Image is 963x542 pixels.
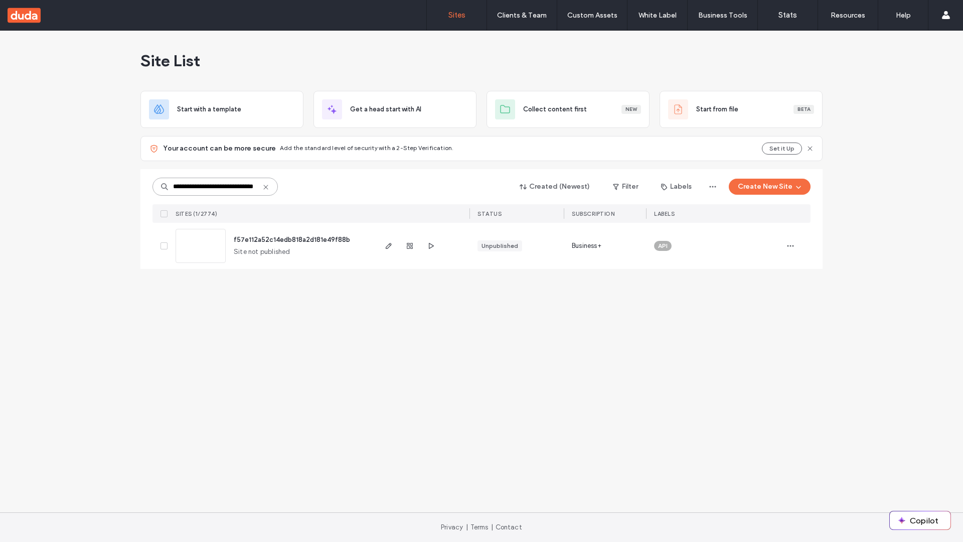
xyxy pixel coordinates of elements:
span: STATUS [477,210,502,217]
span: SUBSCRIPTION [572,210,614,217]
button: Copilot [890,511,950,529]
a: f57e112a52c14edb818a2d181e49f88b [234,236,350,243]
button: Created (Newest) [511,179,599,195]
label: Sites [448,11,465,20]
label: Help [896,11,911,20]
span: | [491,523,493,531]
button: Filter [603,179,648,195]
div: New [621,105,641,114]
span: Get a head start with AI [350,104,421,114]
span: SITES (1/2774) [176,210,217,217]
label: Stats [778,11,797,20]
button: Set it Up [762,143,802,155]
span: Start with a template [177,104,241,114]
label: Custom Assets [567,11,617,20]
button: Create New Site [729,179,811,195]
button: Labels [652,179,701,195]
div: Start with a template [140,91,303,128]
label: Business Tools [698,11,747,20]
a: Terms [470,523,489,531]
span: Site not published [234,247,290,257]
div: Unpublished [481,241,518,250]
span: | [466,523,468,531]
span: Your account can be more secure [163,144,276,154]
span: Business+ [572,241,601,251]
span: Site List [140,51,200,71]
span: Start from file [696,104,738,114]
span: API [658,241,668,250]
div: Start from fileBeta [660,91,823,128]
div: Collect content firstNew [487,91,650,128]
span: LABELS [654,210,675,217]
span: Add the standard level of security with a 2-Step Verification. [280,144,453,152]
div: Beta [793,105,814,114]
label: White Label [638,11,677,20]
a: Contact [496,523,522,531]
a: Privacy [441,523,463,531]
span: Collect content first [523,104,587,114]
label: Resources [831,11,865,20]
div: Get a head start with AI [313,91,476,128]
label: Clients & Team [497,11,547,20]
